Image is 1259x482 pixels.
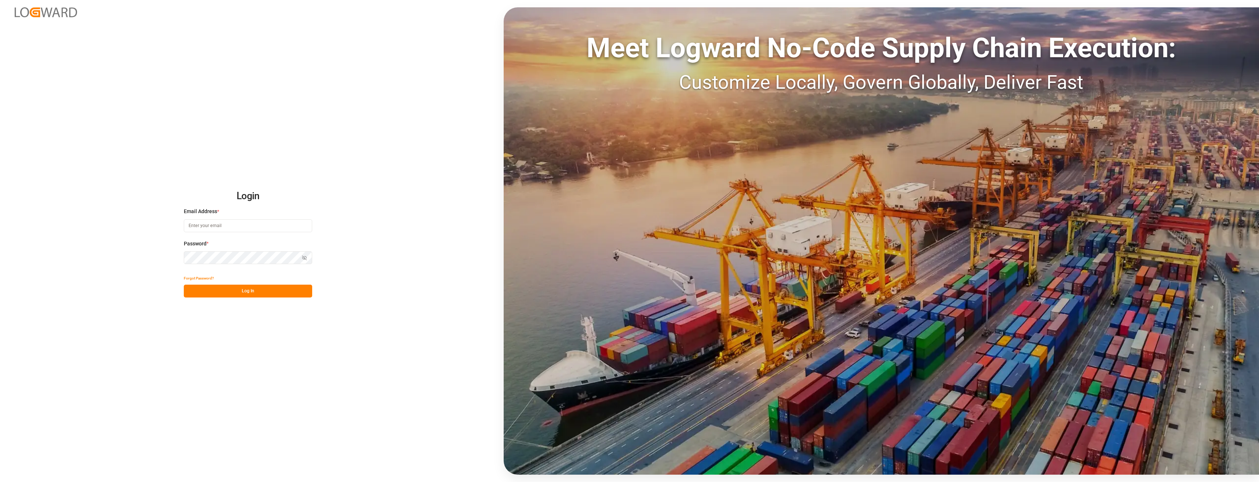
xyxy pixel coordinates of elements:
[184,240,207,248] span: Password
[184,185,312,208] h2: Login
[184,219,312,232] input: Enter your email
[184,272,214,285] button: Forgot Password?
[15,7,77,17] img: Logward_new_orange.png
[504,68,1259,97] div: Customize Locally, Govern Globally, Deliver Fast
[184,285,312,297] button: Log In
[184,208,217,215] span: Email Address
[504,28,1259,68] div: Meet Logward No-Code Supply Chain Execution:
